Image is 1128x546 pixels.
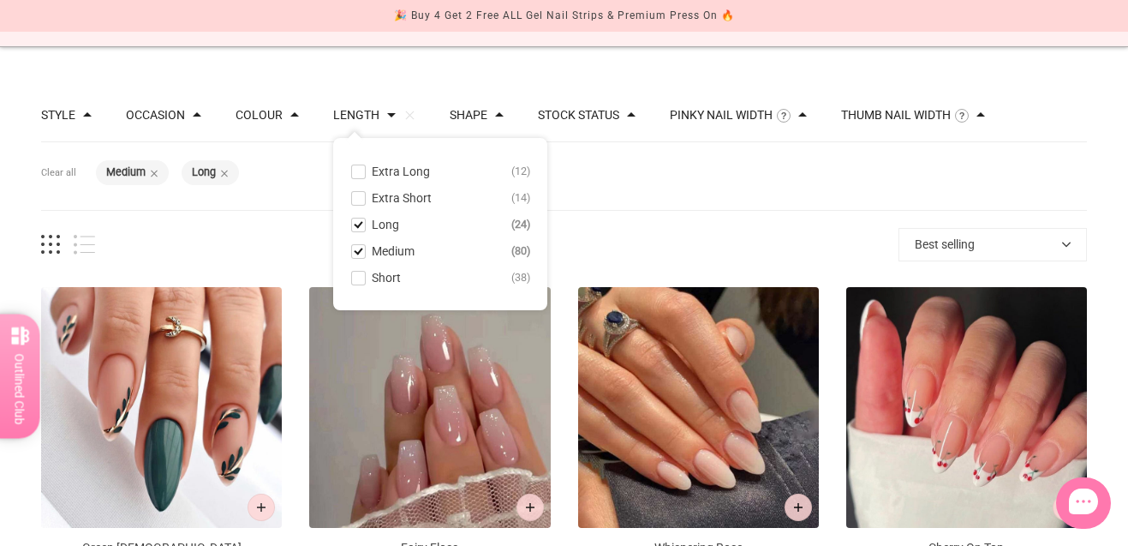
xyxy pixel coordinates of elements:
[248,494,275,521] button: Add to cart
[236,109,283,121] button: Filter by Colour
[898,228,1087,261] button: Best selling
[511,214,530,235] span: 24
[41,109,75,121] button: Filter by Style
[372,244,415,258] span: Medium
[192,167,216,178] button: Long
[350,188,530,208] button: Extra Short 14
[41,160,76,186] button: Clear all filters
[394,7,735,25] div: 🎉 Buy 4 Get 2 Free ALL Gel Nail Strips & Premium Press On 🔥
[372,165,430,178] span: Extra Long
[106,167,146,178] button: Medium
[450,109,487,121] button: Filter by Shape
[516,494,544,521] button: Add to cart
[511,188,530,208] span: 14
[41,235,60,255] button: Grid view
[404,110,415,121] button: Clear filters by Length
[538,109,619,121] button: Filter by Stock status
[511,161,530,182] span: 12
[350,241,530,261] button: Medium 80
[350,214,530,235] button: Long 24
[192,165,216,178] b: Long
[372,191,432,205] span: Extra Short
[372,218,399,231] span: Long
[350,161,530,182] button: Extra Long 12
[372,271,401,285] span: Short
[841,109,951,121] button: Filter by Thumb Nail Width
[1053,494,1080,521] button: Add to cart
[106,165,146,178] b: Medium
[511,241,530,261] span: 80
[74,235,95,255] button: List view
[95,236,898,254] span: products
[126,109,185,121] button: Filter by Occasion
[350,267,530,288] button: Short 38
[670,109,773,121] button: Filter by Pinky Nail Width
[333,109,379,121] button: Filter by Length
[785,494,812,521] button: Add to cart
[511,267,530,288] span: 38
